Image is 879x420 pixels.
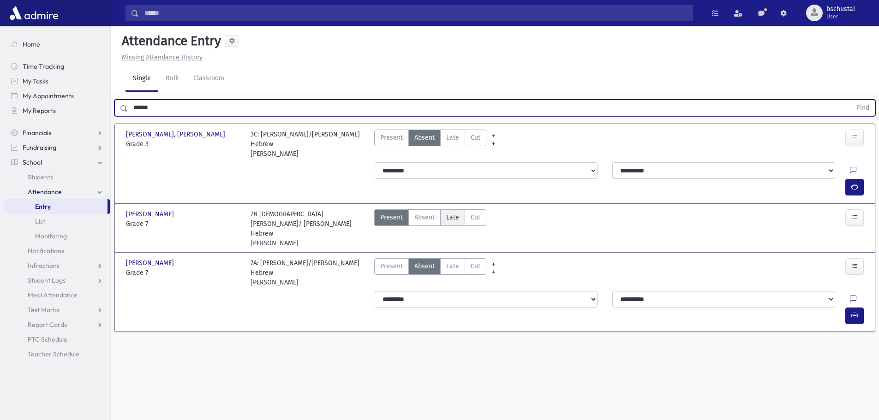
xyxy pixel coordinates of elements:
span: Present [380,213,403,222]
span: Grade 3 [126,139,241,149]
span: Students [28,173,53,181]
img: AdmirePro [7,4,60,22]
span: Meal Attendance [28,291,78,299]
div: 3C: [PERSON_NAME]/[PERSON_NAME] Hebrew [PERSON_NAME] [251,130,366,159]
span: My Reports [23,106,56,115]
span: Present [380,133,403,142]
span: My Appointments [23,92,74,100]
span: My Tasks [23,77,48,85]
div: 7A: [PERSON_NAME]/[PERSON_NAME] Hebrew [PERSON_NAME] [251,258,366,287]
span: Financials [23,129,51,137]
a: My Tasks [4,74,110,89]
a: Entry [4,199,108,214]
a: Infractions [4,258,110,273]
span: Infractions [28,261,60,270]
a: Attendance [4,184,110,199]
span: Cut [471,261,480,271]
span: Time Tracking [23,62,64,71]
span: Monitoring [35,232,67,240]
a: Missing Attendance History [118,53,203,61]
span: List [35,217,45,225]
span: Absent [414,261,435,271]
span: Late [446,213,459,222]
a: Teacher Schedule [4,347,110,361]
a: My Reports [4,103,110,118]
a: Monitoring [4,229,110,243]
a: Single [126,66,158,92]
span: Cut [471,213,480,222]
span: Test Marks [28,306,59,314]
span: bschustal [826,6,855,13]
a: Time Tracking [4,59,110,74]
a: Report Cards [4,317,110,332]
input: Search [139,5,693,21]
a: Financials [4,125,110,140]
span: Grade 7 [126,268,241,278]
span: School [23,158,42,166]
a: Student Logs [4,273,110,288]
a: My Appointments [4,89,110,103]
a: Bulk [158,66,186,92]
span: Teacher Schedule [28,350,79,358]
span: Late [446,261,459,271]
span: Present [380,261,403,271]
span: Absent [414,213,435,222]
span: PTC Schedule [28,335,67,343]
u: Missing Attendance History [122,53,203,61]
a: Classroom [186,66,232,92]
a: Fundraising [4,140,110,155]
a: List [4,214,110,229]
a: Home [4,37,110,52]
div: AttTypes [374,258,486,287]
a: Test Marks [4,302,110,317]
button: Find [851,100,875,116]
a: Notifications [4,243,110,258]
span: Report Cards [28,320,67,329]
span: Absent [414,133,435,142]
a: Meal Attendance [4,288,110,302]
span: Student Logs [28,276,66,284]
span: Entry [35,202,51,211]
span: Cut [471,133,480,142]
div: AttTypes [374,209,486,248]
span: [PERSON_NAME] [126,209,176,219]
span: Attendance [28,188,62,196]
div: AttTypes [374,130,486,159]
div: 7B [DEMOGRAPHIC_DATA][PERSON_NAME]/ [PERSON_NAME] Hebrew [PERSON_NAME] [251,209,366,248]
span: Fundraising [23,143,56,152]
a: School [4,155,110,170]
span: Late [446,133,459,142]
span: Grade 7 [126,219,241,229]
span: [PERSON_NAME] [126,258,176,268]
span: Home [23,40,40,48]
h5: Attendance Entry [118,33,221,49]
a: Students [4,170,110,184]
span: Notifications [28,247,64,255]
span: User [826,13,855,20]
a: PTC Schedule [4,332,110,347]
span: [PERSON_NAME], [PERSON_NAME] [126,130,227,139]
